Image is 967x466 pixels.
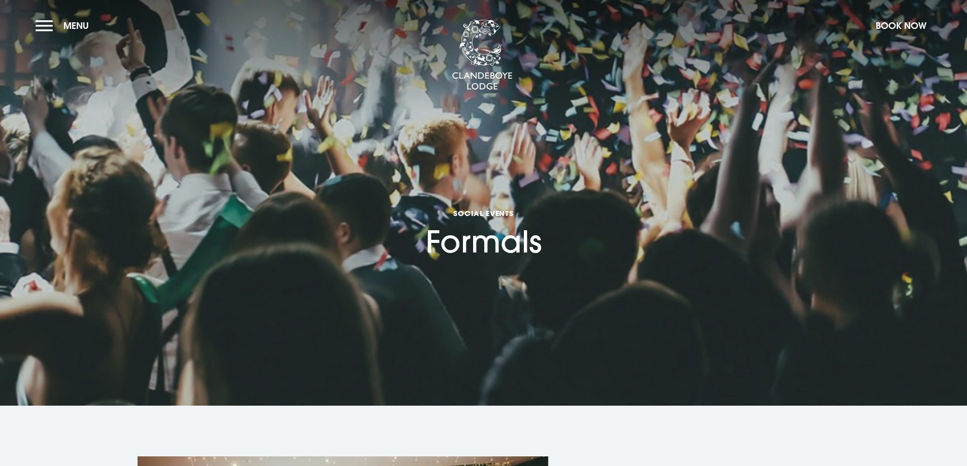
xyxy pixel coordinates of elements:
span: Social Events [426,208,542,218]
button: Menu [36,15,94,37]
button: Book Now [871,15,931,37]
img: Clandeboye Lodge [452,20,513,91]
span: Menu [63,20,89,31]
h1: Formals [426,151,542,260]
